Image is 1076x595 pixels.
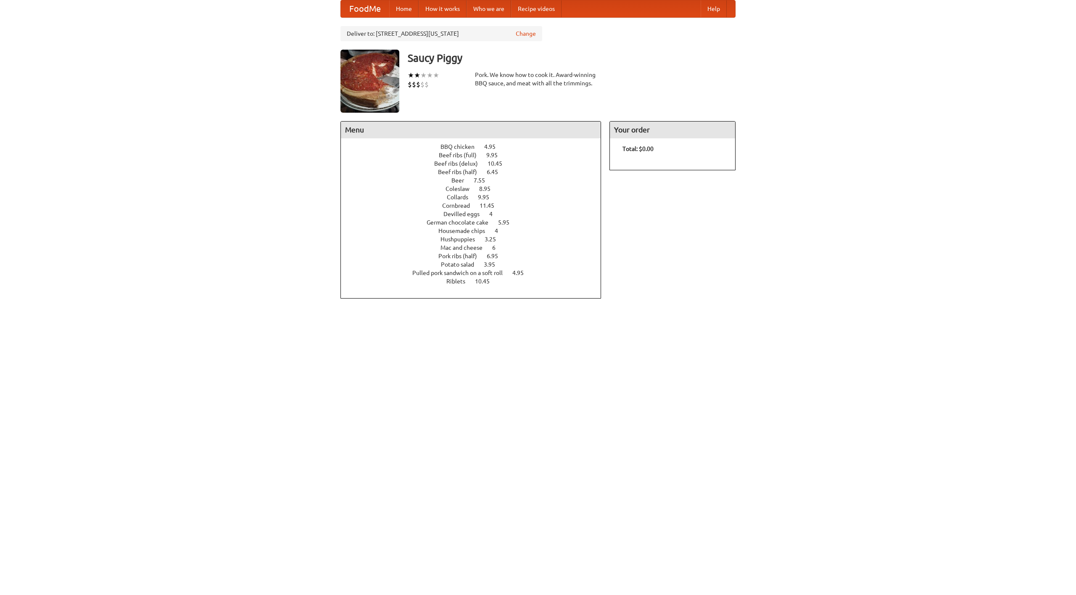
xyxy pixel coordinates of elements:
a: How it works [419,0,467,17]
span: 3.25 [485,236,504,243]
a: Pulled pork sandwich on a soft roll 4.95 [412,270,539,276]
a: Collards 9.95 [447,194,505,201]
li: ★ [414,71,420,80]
span: 3.95 [484,261,504,268]
span: German chocolate cake [427,219,497,226]
span: 11.45 [480,202,503,209]
span: 4 [495,227,506,234]
span: Riblets [446,278,474,285]
a: Recipe videos [511,0,562,17]
span: 6.95 [487,253,506,259]
span: Beef ribs (half) [438,169,485,175]
li: ★ [427,71,433,80]
a: BBQ chicken 4.95 [440,143,511,150]
span: Pulled pork sandwich on a soft roll [412,270,511,276]
a: Beef ribs (delux) 10.45 [434,160,518,167]
span: Mac and cheese [440,244,491,251]
li: ★ [420,71,427,80]
h3: Saucy Piggy [408,50,736,66]
span: 6.45 [487,169,506,175]
h4: Menu [341,122,601,138]
h4: Your order [610,122,735,138]
div: Deliver to: [STREET_ADDRESS][US_STATE] [340,26,542,41]
a: Coleslaw 8.95 [446,185,506,192]
span: Housemade chips [438,227,493,234]
a: Beef ribs (half) 6.45 [438,169,514,175]
span: BBQ chicken [440,143,483,150]
b: Total: $0.00 [622,145,654,152]
li: $ [420,80,425,89]
span: 4 [489,211,501,217]
span: Pork ribs (half) [438,253,485,259]
a: Home [389,0,419,17]
a: FoodMe [341,0,389,17]
span: 9.95 [478,194,498,201]
a: Pork ribs (half) 6.95 [438,253,514,259]
div: Pork. We know how to cook it. Award-winning BBQ sauce, and meat with all the trimmings. [475,71,601,87]
a: Hushpuppies 3.25 [440,236,512,243]
li: ★ [433,71,439,80]
li: $ [408,80,412,89]
a: Housemade chips 4 [438,227,514,234]
a: Change [516,29,536,38]
span: 10.45 [488,160,511,167]
span: 10.45 [475,278,498,285]
span: Cornbread [442,202,478,209]
a: Potato salad 3.95 [441,261,511,268]
li: $ [416,80,420,89]
span: 9.95 [486,152,506,159]
a: Cornbread 11.45 [442,202,510,209]
span: 4.95 [484,143,504,150]
span: Beer [451,177,472,184]
span: Potato salad [441,261,483,268]
a: Help [701,0,727,17]
span: Hushpuppies [440,236,483,243]
li: ★ [408,71,414,80]
a: Mac and cheese 6 [440,244,511,251]
a: Who we are [467,0,511,17]
span: 4.95 [512,270,532,276]
span: 8.95 [479,185,499,192]
span: Collards [447,194,477,201]
li: $ [412,80,416,89]
li: $ [425,80,429,89]
a: German chocolate cake 5.95 [427,219,525,226]
a: Beef ribs (full) 9.95 [439,152,513,159]
a: Riblets 10.45 [446,278,505,285]
span: 7.55 [474,177,493,184]
span: Devilled eggs [443,211,488,217]
span: Beef ribs (full) [439,152,485,159]
img: angular.jpg [340,50,399,113]
span: Coleslaw [446,185,478,192]
a: Devilled eggs 4 [443,211,508,217]
span: 6 [492,244,504,251]
span: 5.95 [498,219,518,226]
span: Beef ribs (delux) [434,160,486,167]
a: Beer 7.55 [451,177,501,184]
